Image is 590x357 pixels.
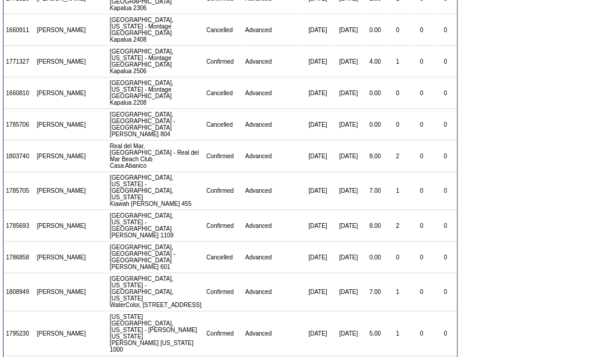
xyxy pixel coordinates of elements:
td: 1785693 [4,210,34,242]
td: 0 [409,172,434,210]
td: 0.00 [364,242,386,273]
td: [US_STATE][GEOGRAPHIC_DATA], [US_STATE] - [PERSON_NAME] [US_STATE] [PERSON_NAME] [US_STATE] 1000 [108,311,204,356]
td: 0 [434,172,457,210]
td: [GEOGRAPHIC_DATA], [US_STATE] - Montage [GEOGRAPHIC_DATA] Kapalua 2208 [108,77,204,109]
td: Confirmed [204,46,242,77]
td: 0.00 [364,77,386,109]
td: 4.00 [364,46,386,77]
td: [DATE] [303,140,333,172]
td: 0 [434,311,457,356]
td: Advanced [243,109,303,140]
td: [PERSON_NAME] [34,172,89,210]
td: 1808949 [4,273,34,311]
td: [GEOGRAPHIC_DATA], [US_STATE] - [GEOGRAPHIC_DATA], [US_STATE] WaterColor, [STREET_ADDRESS] [108,273,204,311]
td: [PERSON_NAME] [34,77,89,109]
td: 0 [434,14,457,46]
td: Confirmed [204,210,242,242]
td: Real del Mar, [GEOGRAPHIC_DATA] - Real del Mar Beach Club Casa Abanico [108,140,204,172]
td: 0 [409,210,434,242]
td: [PERSON_NAME] [34,14,89,46]
td: [PERSON_NAME] [34,140,89,172]
td: [GEOGRAPHIC_DATA], [US_STATE] - [GEOGRAPHIC_DATA] [PERSON_NAME] 1109 [108,210,204,242]
td: [DATE] [333,77,364,109]
td: Confirmed [204,172,242,210]
td: 2 [386,140,409,172]
td: Cancelled [204,14,242,46]
td: 2 [386,210,409,242]
td: 0 [409,46,434,77]
td: [DATE] [333,242,364,273]
td: [DATE] [333,172,364,210]
td: Advanced [243,14,303,46]
td: 1 [386,46,409,77]
td: [PERSON_NAME] [34,210,89,242]
td: 0 [409,140,434,172]
td: 1803740 [4,140,34,172]
td: [DATE] [303,210,333,242]
td: 0.00 [364,14,386,46]
td: Cancelled [204,242,242,273]
td: [GEOGRAPHIC_DATA], [GEOGRAPHIC_DATA] - [GEOGRAPHIC_DATA] [PERSON_NAME] 601 [108,242,204,273]
td: 0.00 [364,109,386,140]
td: [PERSON_NAME] [34,311,89,356]
td: 1771327 [4,46,34,77]
td: [GEOGRAPHIC_DATA], [US_STATE] - Montage [GEOGRAPHIC_DATA] Kapalua 2506 [108,46,204,77]
td: [DATE] [303,273,333,311]
td: [GEOGRAPHIC_DATA], [GEOGRAPHIC_DATA] - [GEOGRAPHIC_DATA] [PERSON_NAME] 804 [108,109,204,140]
td: 0 [409,77,434,109]
td: [GEOGRAPHIC_DATA], [US_STATE] - Montage [GEOGRAPHIC_DATA] Kapalua 2408 [108,14,204,46]
td: Advanced [243,46,303,77]
td: 1785705 [4,172,34,210]
td: Advanced [243,273,303,311]
td: 0 [434,273,457,311]
td: [PERSON_NAME] [34,46,89,77]
td: 5.00 [364,311,386,356]
td: 1785706 [4,109,34,140]
td: [DATE] [333,46,364,77]
td: 7.00 [364,273,386,311]
td: 0 [409,109,434,140]
td: 0 [386,14,409,46]
td: 0 [409,273,434,311]
td: 1786858 [4,242,34,273]
td: 8.00 [364,140,386,172]
td: 0 [434,242,457,273]
td: Cancelled [204,77,242,109]
td: 0 [434,210,457,242]
td: [DATE] [333,140,364,172]
td: [PERSON_NAME] [34,109,89,140]
td: [DATE] [333,210,364,242]
td: 1660810 [4,77,34,109]
td: [DATE] [303,14,333,46]
td: [DATE] [303,77,333,109]
td: Advanced [243,172,303,210]
td: [PERSON_NAME] [34,242,89,273]
td: 7.00 [364,172,386,210]
td: Cancelled [204,109,242,140]
td: [GEOGRAPHIC_DATA], [US_STATE] - [GEOGRAPHIC_DATA], [US_STATE] Kiawah [PERSON_NAME] 455 [108,172,204,210]
td: 1 [386,172,409,210]
td: 1795230 [4,311,34,356]
td: 0 [386,109,409,140]
td: [DATE] [303,109,333,140]
td: [DATE] [333,109,364,140]
td: [DATE] [303,242,333,273]
td: Advanced [243,140,303,172]
td: [DATE] [303,46,333,77]
td: Advanced [243,311,303,356]
td: Advanced [243,210,303,242]
td: 1 [386,311,409,356]
td: [DATE] [303,311,333,356]
td: 1660911 [4,14,34,46]
td: 8.00 [364,210,386,242]
td: 0 [386,242,409,273]
td: [DATE] [303,172,333,210]
td: 0 [409,14,434,46]
td: [DATE] [333,311,364,356]
td: Confirmed [204,311,242,356]
td: Confirmed [204,273,242,311]
td: Confirmed [204,140,242,172]
td: [DATE] [333,14,364,46]
td: [PERSON_NAME] [34,273,89,311]
td: 0 [409,242,434,273]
